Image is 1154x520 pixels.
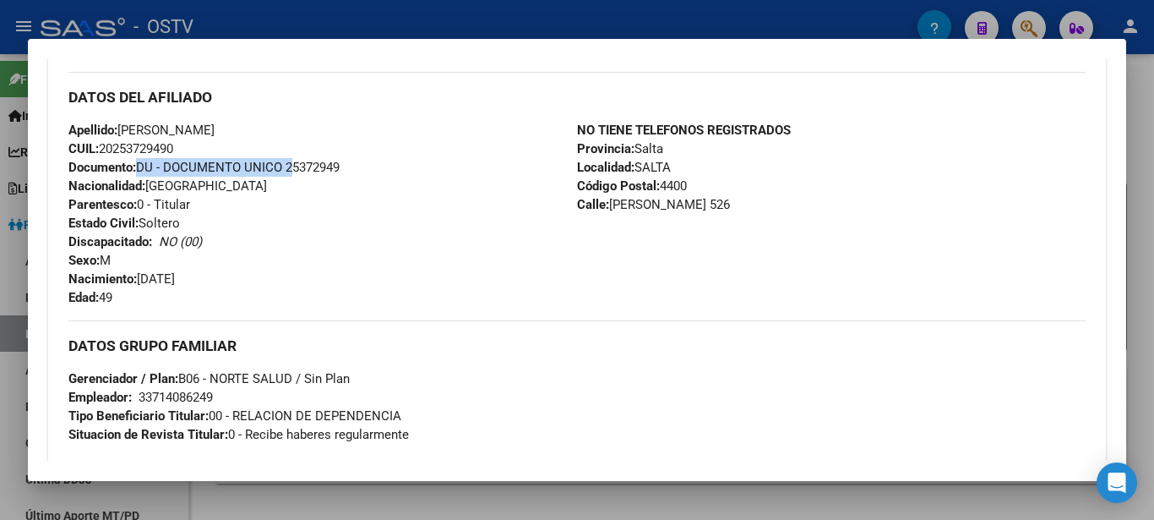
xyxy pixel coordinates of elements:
[577,123,791,138] strong: NO TIENE TELEFONOS REGISTRADOS
[68,271,175,287] span: [DATE]
[577,141,634,156] strong: Provincia:
[577,178,687,194] span: 4400
[68,178,267,194] span: [GEOGRAPHIC_DATA]
[68,408,209,424] strong: Tipo Beneficiario Titular:
[68,427,228,442] strong: Situacion de Revista Titular:
[68,427,409,442] span: 0 - Recibe haberes regularmente
[68,160,136,175] strong: Documento:
[68,160,340,175] span: DU - DOCUMENTO UNICO 25372949
[68,123,117,138] strong: Apellido:
[68,88,1086,107] h3: DATOS DEL AFILIADO
[68,371,350,386] span: B06 - NORTE SALUD / Sin Plan
[68,337,1086,355] h3: DATOS GRUPO FAMILIAR
[68,216,139,231] strong: Estado Civil:
[68,371,178,386] strong: Gerenciador / Plan:
[68,141,173,156] span: 20253729490
[68,234,152,249] strong: Discapacitado:
[68,408,401,424] span: 00 - RELACION DE DEPENDENCIA
[139,388,213,407] div: 33714086249
[159,234,202,249] i: NO (00)
[68,216,180,231] span: Soltero
[68,141,99,156] strong: CUIL:
[1097,463,1137,503] div: Open Intercom Messenger
[68,253,100,268] strong: Sexo:
[577,160,671,175] span: SALTA
[68,390,132,405] strong: Empleador:
[68,290,112,305] span: 49
[577,178,660,194] strong: Código Postal:
[68,123,215,138] span: [PERSON_NAME]
[577,197,730,212] span: [PERSON_NAME] 526
[68,197,137,212] strong: Parentesco:
[577,197,609,212] strong: Calle:
[68,178,145,194] strong: Nacionalidad:
[577,141,663,156] span: Salta
[68,271,137,287] strong: Nacimiento:
[68,253,111,268] span: M
[577,160,634,175] strong: Localidad:
[68,197,190,212] span: 0 - Titular
[68,290,99,305] strong: Edad:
